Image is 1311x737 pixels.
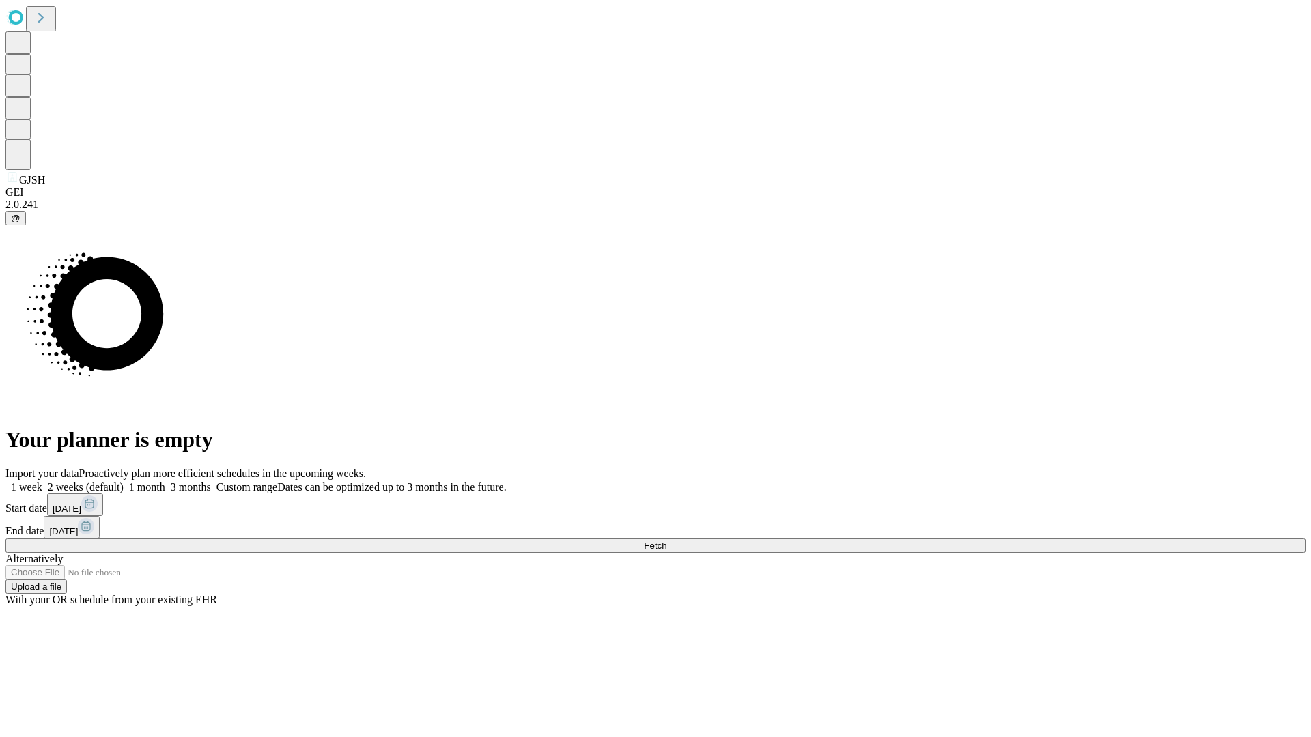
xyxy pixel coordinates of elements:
span: @ [11,213,20,223]
div: Start date [5,493,1306,516]
button: Upload a file [5,579,67,594]
span: Custom range [216,481,277,493]
span: 1 week [11,481,42,493]
button: Fetch [5,538,1306,553]
button: @ [5,211,26,225]
button: [DATE] [47,493,103,516]
span: Import your data [5,467,79,479]
span: 2 weeks (default) [48,481,124,493]
div: End date [5,516,1306,538]
span: 3 months [171,481,211,493]
div: GEI [5,186,1306,199]
span: Dates can be optimized up to 3 months in the future. [277,481,506,493]
span: Fetch [644,540,666,551]
span: With your OR schedule from your existing EHR [5,594,217,605]
span: Alternatively [5,553,63,564]
span: [DATE] [53,504,81,514]
span: 1 month [129,481,165,493]
div: 2.0.241 [5,199,1306,211]
span: GJSH [19,174,45,186]
span: Proactively plan more efficient schedules in the upcoming weeks. [79,467,366,479]
h1: Your planner is empty [5,427,1306,452]
button: [DATE] [44,516,100,538]
span: [DATE] [49,526,78,536]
